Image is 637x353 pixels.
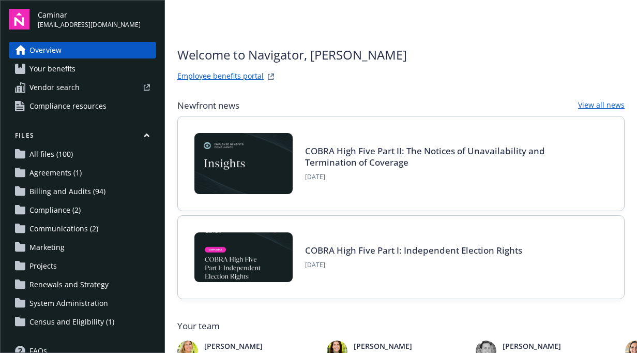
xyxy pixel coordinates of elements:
[38,9,141,20] span: Caminar
[9,131,156,144] button: Files
[9,220,156,237] a: Communications (2)
[9,146,156,163] a: All files (100)
[9,79,156,96] a: Vendor search
[9,9,29,30] img: navigator-logo.svg
[503,341,617,351] span: [PERSON_NAME]
[265,70,277,83] a: striveWebsite
[29,79,80,96] span: Vendor search
[9,61,156,77] a: Your benefits
[9,314,156,330] a: Census and Eligibility (1)
[305,145,545,168] a: COBRA High Five Part II: The Notices of Unavailability and Termination of Coverage
[38,20,141,30] span: [EMAIL_ADDRESS][DOMAIN_NAME]
[29,165,82,181] span: Agreements (1)
[29,202,81,218] span: Compliance (2)
[29,183,105,200] span: Billing and Audits (94)
[9,165,156,181] a: Agreements (1)
[29,220,98,237] span: Communications (2)
[177,46,407,64] span: Welcome to Navigator , [PERSON_NAME]
[177,99,239,112] span: Newfront news
[29,314,114,330] span: Census and Eligibility (1)
[29,98,107,114] span: Compliance resources
[9,295,156,312] a: System Administration
[9,202,156,218] a: Compliance (2)
[29,239,65,256] span: Marketing
[177,320,625,332] span: Your team
[29,295,108,312] span: System Administration
[29,146,73,163] span: All files (100)
[194,232,293,282] img: BLOG-Card Image - Compliance - COBRA High Five Pt 1 07-18-25.jpg
[9,239,156,256] a: Marketing
[29,42,62,58] span: Overview
[9,98,156,114] a: Compliance resources
[29,276,109,293] span: Renewals and Strategy
[9,183,156,200] a: Billing and Audits (94)
[9,258,156,274] a: Projects
[9,42,156,58] a: Overview
[354,341,468,351] span: [PERSON_NAME]
[177,70,264,83] a: Employee benefits portal
[305,244,522,256] a: COBRA High Five Part I: Independent Election Rights
[305,260,522,270] span: [DATE]
[194,133,293,194] img: Card Image - EB Compliance Insights.png
[204,341,318,351] span: [PERSON_NAME]
[9,276,156,293] a: Renewals and Strategy
[578,99,625,112] a: View all news
[29,61,75,77] span: Your benefits
[305,172,595,182] span: [DATE]
[29,258,57,274] span: Projects
[38,9,156,30] button: Caminar[EMAIL_ADDRESS][DOMAIN_NAME]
